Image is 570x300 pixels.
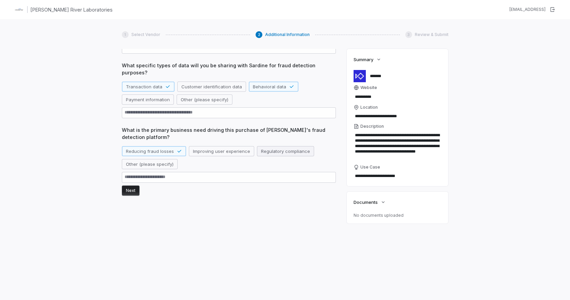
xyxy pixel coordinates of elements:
[122,126,336,141] span: What is the primary business need driving this purchase of [PERSON_NAME]'s fraud detection platform?
[352,195,388,209] button: Documents
[415,32,449,37] span: Review & Submit
[122,159,178,169] button: Other (please specify)
[249,82,298,92] button: Behavioral data
[177,94,232,105] button: Other (please specify)
[122,94,174,105] button: Payment information
[405,31,412,38] div: 3
[177,82,246,92] button: Customer identification data
[352,52,384,67] button: Summary
[509,7,545,12] div: [EMAIL_ADDRESS]
[122,186,140,196] button: Next
[14,4,25,15] img: Clerk Logo
[265,32,310,37] span: Additional Information
[360,105,378,110] span: Location
[354,213,442,218] p: No documents uploaded
[122,146,186,156] button: Reducing fraud losses
[354,130,442,162] textarea: Description
[122,31,129,38] div: 1
[354,111,442,121] input: Location
[256,31,262,38] div: 2
[354,92,430,102] input: Website
[189,146,254,156] button: Improving user experience
[30,6,113,13] h1: [PERSON_NAME] River Laboratories
[122,82,175,92] button: Transaction data
[360,124,384,129] span: Description
[354,56,373,63] span: Summary
[131,32,160,37] span: Select Vendor
[354,199,378,205] span: Documents
[354,171,442,181] textarea: Use Case
[257,146,314,156] button: Regulatory compliance
[360,164,380,170] span: Use Case
[360,85,377,90] span: Website
[122,62,336,76] span: What specific types of data will you be sharing with Sardine for fraud detection purposes?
